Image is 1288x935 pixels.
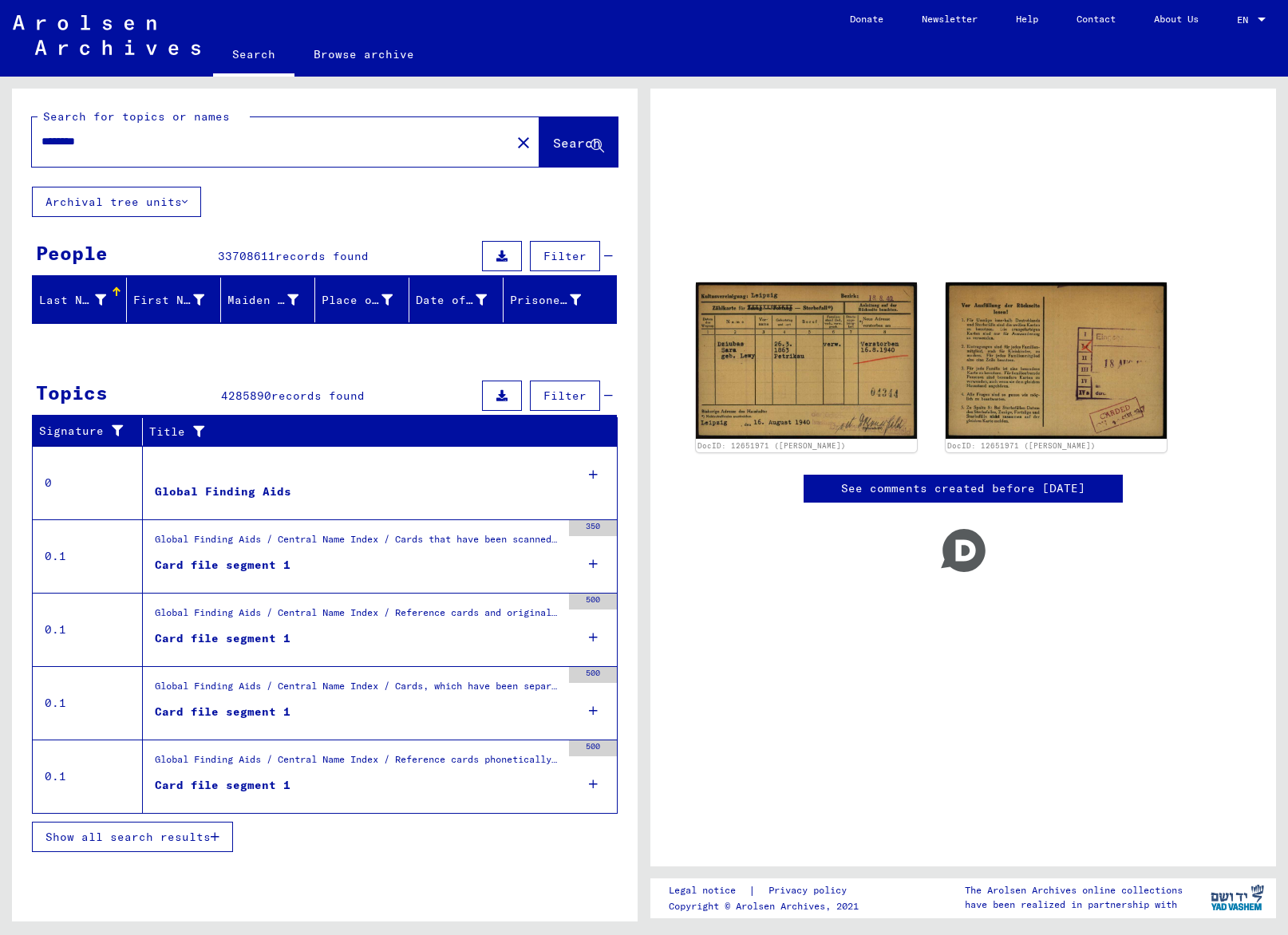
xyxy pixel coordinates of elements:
a: Browse archive [294,35,433,73]
a: See comments created before [DATE] [841,480,1085,497]
div: Last Name [39,292,106,309]
div: Signature [39,423,130,440]
div: Card file segment 1 [155,557,290,574]
mat-header-cell: First Name [127,278,221,322]
div: First Name [133,292,204,309]
p: Copyright © Arolsen Archives, 2021 [669,899,866,913]
div: Global Finding Aids [155,483,291,500]
div: Prisoner # [510,292,581,309]
td: 0.1 [33,593,143,666]
div: 500 [569,740,617,756]
span: 4285890 [221,389,271,403]
div: Prisoner # [510,287,601,313]
div: Signature [39,419,146,444]
div: Card file segment 1 [155,777,290,794]
div: Maiden Name [227,287,318,313]
button: Search [539,117,618,167]
div: Place of Birth [322,287,413,313]
div: Global Finding Aids / Central Name Index / Reference cards and originals, which have been discove... [155,606,561,628]
div: People [36,239,108,267]
a: Privacy policy [756,882,866,899]
div: Title [149,424,586,440]
span: records found [271,389,365,403]
a: Legal notice [669,882,749,899]
a: Search [213,35,294,77]
td: 0.1 [33,666,143,740]
button: Archival tree units [32,187,201,217]
mat-header-cell: Prisoner # [504,278,616,322]
div: Card file segment 1 [155,630,290,647]
mat-label: Search for topics or names [43,109,230,124]
td: 0.1 [33,740,143,813]
div: Card file segment 1 [155,704,290,720]
div: Maiden Name [227,292,298,309]
div: Date of Birth [416,287,507,313]
div: Global Finding Aids / Central Name Index / Cards, which have been separated just before or during... [155,679,561,701]
span: Filter [543,389,587,403]
div: Date of Birth [416,292,487,309]
mat-header-cell: Maiden Name [221,278,315,322]
div: Place of Birth [322,292,393,309]
button: Clear [508,126,539,158]
button: Filter [530,241,600,271]
div: 500 [569,667,617,683]
div: Title [149,419,602,444]
span: 33708611 [218,249,275,263]
span: EN [1237,14,1254,26]
a: DocID: 12651971 ([PERSON_NAME]) [697,441,846,450]
span: Show all search results [45,830,211,844]
span: records found [275,249,369,263]
button: Show all search results [32,822,233,852]
div: Topics [36,378,108,407]
button: Filter [530,381,600,411]
div: Last Name [39,287,126,313]
div: Global Finding Aids / Central Name Index / Cards that have been scanned during first sequential m... [155,532,561,554]
a: DocID: 12651971 ([PERSON_NAME]) [947,441,1096,450]
span: Search [553,135,601,151]
img: Arolsen_neg.svg [13,15,200,55]
td: 0.1 [33,519,143,593]
div: First Name [133,287,224,313]
p: The Arolsen Archives online collections [965,883,1183,898]
div: 350 [569,520,617,536]
p: have been realized in partnership with [965,898,1183,912]
img: 001.jpg [696,282,917,439]
mat-icon: close [514,133,533,152]
mat-header-cell: Date of Birth [409,278,504,322]
div: Global Finding Aids / Central Name Index / Reference cards phonetically ordered, which could not ... [155,752,561,775]
mat-header-cell: Place of Birth [315,278,409,322]
img: yv_logo.png [1207,878,1267,917]
div: 500 [569,594,617,610]
span: Filter [543,249,587,263]
img: 002.jpg [946,282,1167,439]
mat-header-cell: Last Name [33,278,127,322]
div: | [669,882,866,899]
td: 0 [33,446,143,519]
